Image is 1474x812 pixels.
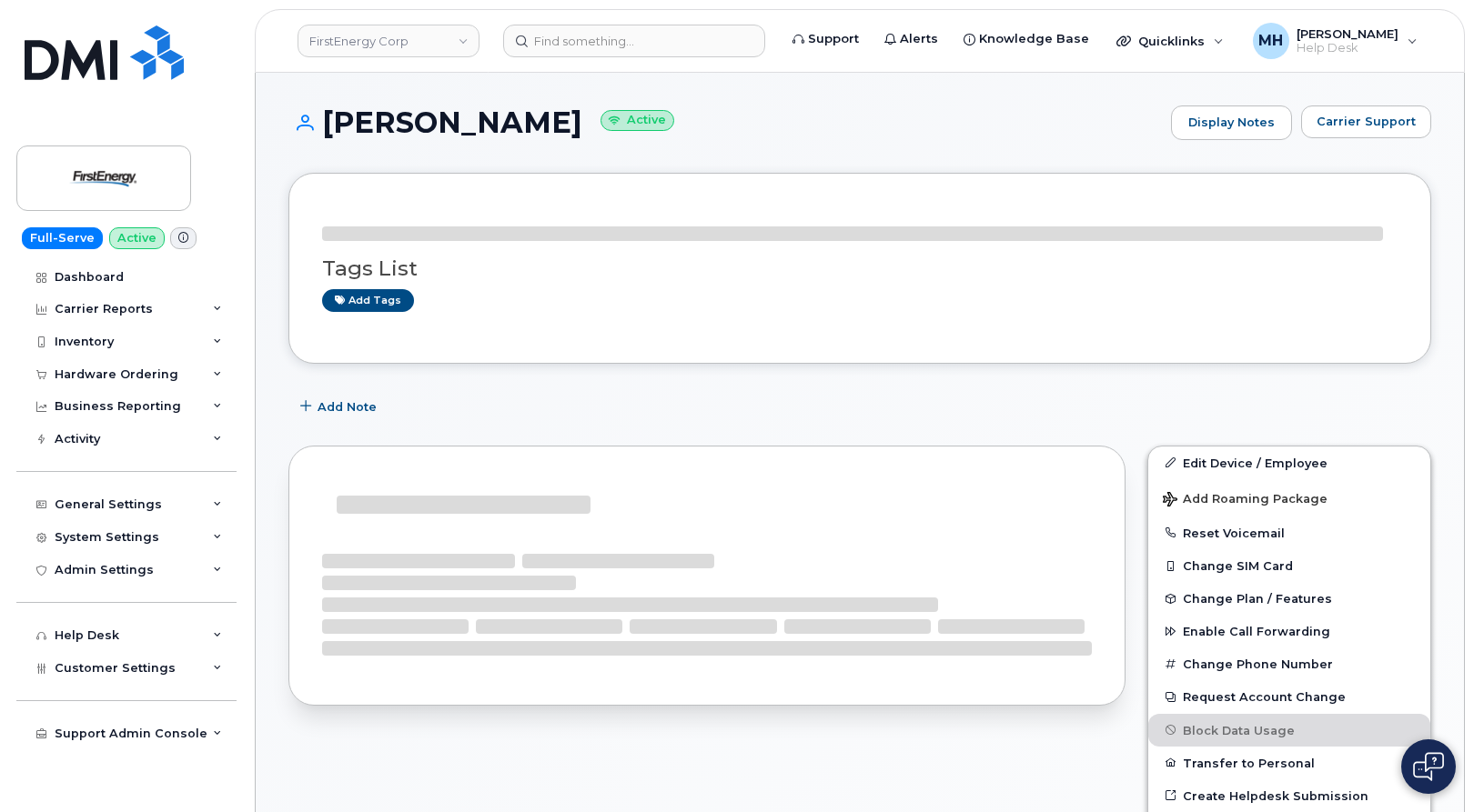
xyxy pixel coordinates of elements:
h3: Tags List [322,257,1398,280]
a: Create Helpdesk Submission [1148,779,1430,812]
span: Enable Call Forwarding [1183,625,1330,638]
button: Add Note [288,391,392,424]
button: Block Data Usage [1148,714,1430,747]
small: Active [601,110,674,131]
span: Change Plan / Features [1183,592,1332,606]
span: Add Note [318,398,377,416]
button: Carrier Support [1301,105,1431,138]
span: Add Roaming Package [1163,492,1328,509]
button: Change SIM Card [1148,549,1430,582]
button: Change Plan / Features [1148,582,1430,615]
a: Add tags [322,289,414,312]
span: Carrier Support [1317,113,1416,130]
a: Display Notes [1171,105,1292,140]
button: Reset Voicemail [1148,516,1430,549]
button: Change Phone Number [1148,647,1430,680]
button: Transfer to Personal [1148,747,1430,779]
button: Add Roaming Package [1148,479,1430,516]
button: Request Account Change [1148,680,1430,713]
img: Open chat [1413,752,1444,781]
a: Edit Device / Employee [1148,446,1430,479]
h1: [PERSON_NAME] [288,106,1162,138]
button: Enable Call Forwarding [1148,615,1430,647]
